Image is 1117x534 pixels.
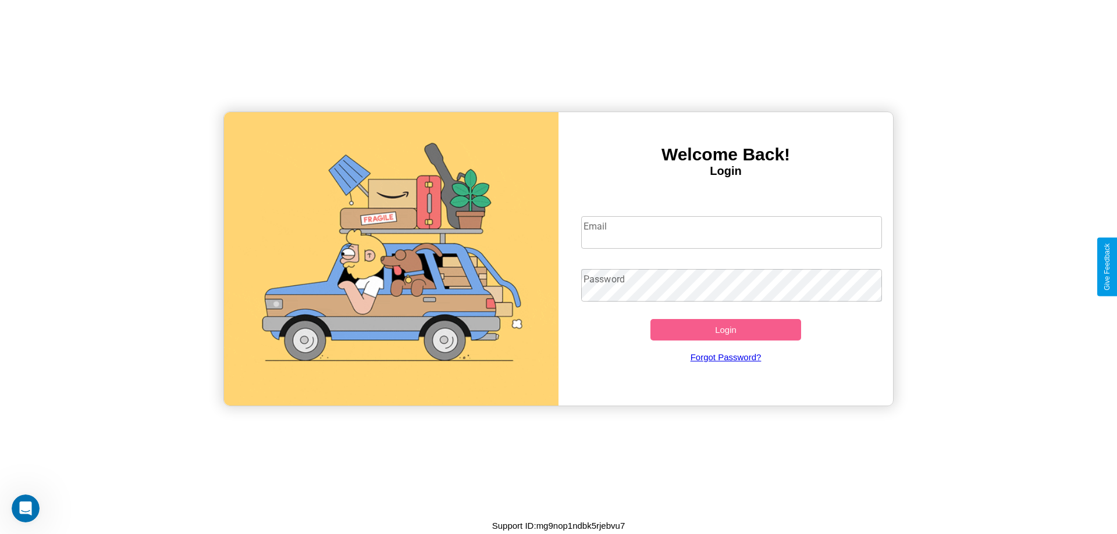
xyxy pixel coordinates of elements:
[650,319,801,341] button: Login
[575,341,877,374] a: Forgot Password?
[558,145,893,164] h3: Welcome Back!
[224,112,558,406] img: gif
[492,518,625,533] p: Support ID: mg9nop1ndbk5rjebvu7
[12,494,40,522] iframe: Intercom live chat
[558,164,893,178] h4: Login
[1103,243,1111,291] div: Give Feedback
